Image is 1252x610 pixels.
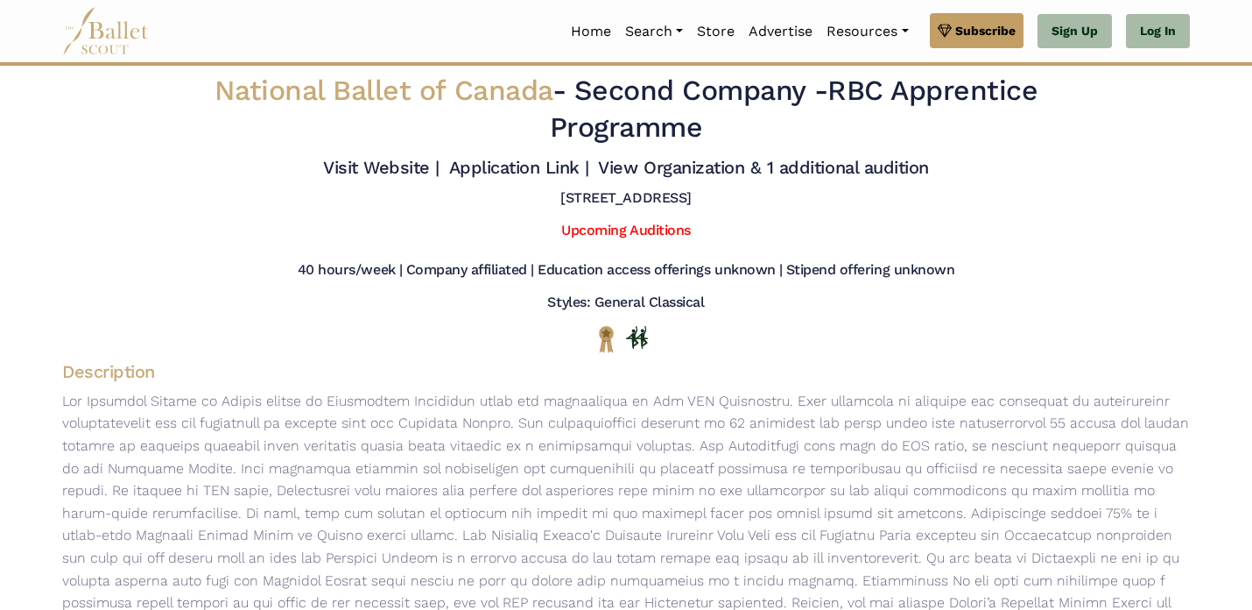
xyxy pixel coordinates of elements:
[564,13,618,50] a: Home
[955,21,1016,40] span: Subscribe
[1126,14,1190,49] a: Log In
[742,13,819,50] a: Advertise
[930,13,1023,48] a: Subscribe
[618,13,690,50] a: Search
[690,13,742,50] a: Store
[48,360,1204,383] h4: Description
[547,294,704,312] h5: Styles: General Classical
[298,261,403,280] h5: 40 hours/week |
[626,326,648,349] img: In Person
[561,222,690,238] a: Upcoming Auditions
[560,189,691,208] h5: [STREET_ADDRESS]
[406,261,534,280] h5: Company affiliated |
[595,325,617,352] img: National
[786,261,954,280] h5: Stipend offering unknown
[158,73,1094,145] h2: - RBC Apprentice Programme
[323,157,440,178] a: Visit Website |
[574,74,827,107] span: Second Company -
[1037,14,1112,49] a: Sign Up
[938,21,952,40] img: gem.svg
[819,13,915,50] a: Resources
[598,157,928,178] a: View Organization & 1 additional audition
[215,74,552,107] span: National Ballet of Canada
[538,261,783,280] h5: Education access offerings unknown |
[449,157,589,178] a: Application Link |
